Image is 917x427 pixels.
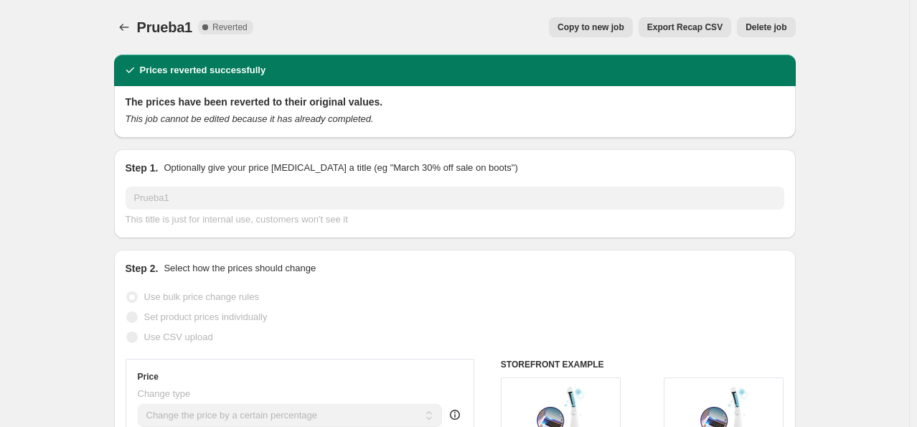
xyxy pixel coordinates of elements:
span: Delete job [746,22,786,33]
span: This title is just for internal use, customers won't see it [126,214,348,225]
p: Optionally give your price [MEDICAL_DATA] a title (eg "March 30% off sale on boots") [164,161,517,175]
button: Export Recap CSV [639,17,731,37]
h2: Step 2. [126,261,159,276]
h6: STOREFRONT EXAMPLE [501,359,784,370]
p: Select how the prices should change [164,261,316,276]
span: Prueba1 [137,19,193,35]
span: Copy to new job [558,22,624,33]
span: Use CSV upload [144,332,213,342]
button: Delete job [737,17,795,37]
h3: Price [138,371,159,383]
span: Export Recap CSV [647,22,723,33]
input: 30% off holiday sale [126,187,784,210]
h2: The prices have been reverted to their original values. [126,95,784,109]
button: Copy to new job [549,17,633,37]
div: help [448,408,462,422]
span: Set product prices individually [144,311,268,322]
button: Price change jobs [114,17,134,37]
span: Use bulk price change rules [144,291,259,302]
i: This job cannot be edited because it has already completed. [126,113,374,124]
span: Change type [138,388,191,399]
span: Reverted [212,22,248,33]
h2: Step 1. [126,161,159,175]
h2: Prices reverted successfully [140,63,266,78]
